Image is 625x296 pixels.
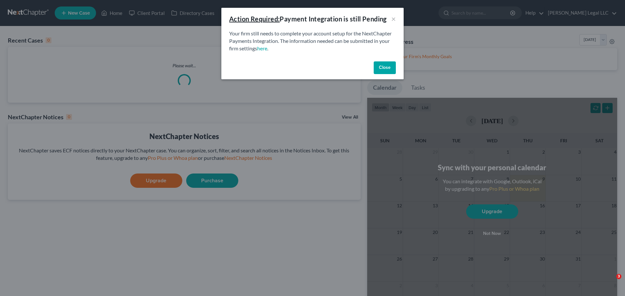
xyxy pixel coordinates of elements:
[229,14,387,23] div: Payment Integration is still Pending
[391,15,396,23] button: ×
[616,274,621,279] span: 3
[374,61,396,74] button: Close
[257,45,267,51] a: here
[229,15,280,23] u: Action Required:
[603,274,618,290] iframe: Intercom live chat
[229,30,396,52] p: Your firm still needs to complete your account setup for the NextChapter Payments Integration. Th...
